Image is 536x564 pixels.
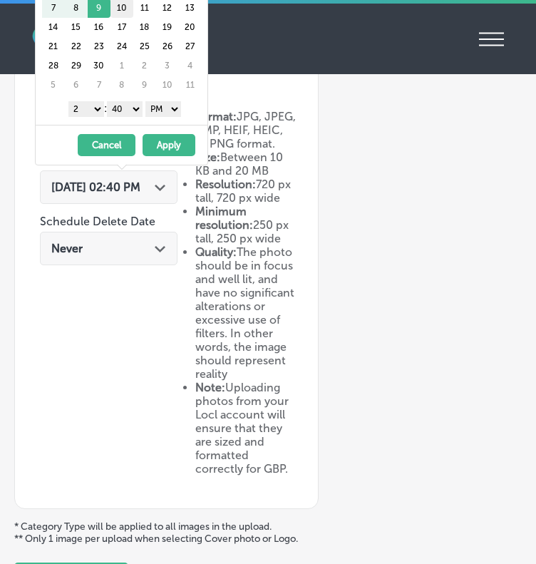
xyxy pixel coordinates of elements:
[42,76,65,95] td: 5
[156,56,179,76] td: 3
[195,381,225,394] strong: Note:
[110,56,133,76] td: 1
[195,245,237,259] strong: Quality:
[42,18,65,37] td: 14
[179,37,202,56] td: 27
[42,37,65,56] td: 21
[133,56,156,76] td: 2
[195,110,237,123] strong: Format:
[195,110,297,150] li: JPG, JPEG, BMP, HEIF, HEIC, or PNG format.
[195,245,297,381] li: The photo should be in focus and well lit, and have no significant alterations or excessive use o...
[65,76,88,95] td: 6
[65,56,88,76] td: 29
[179,18,202,37] td: 20
[88,18,110,37] td: 16
[195,150,297,178] li: Between 10 KB and 20 MB
[110,18,133,37] td: 17
[51,180,140,194] span: [DATE] 02:40 PM
[195,178,297,205] li: 720 px tall, 720 px wide
[195,381,297,476] li: Uploading photos from your Locl account will ensure that they are sized and formatted correctly f...
[110,37,133,56] td: 24
[133,76,156,95] td: 9
[40,215,155,228] label: Schedule Delete Date
[143,134,195,156] button: Apply
[88,56,110,76] td: 30
[42,56,65,76] td: 28
[51,242,83,255] span: Never
[88,76,110,95] td: 7
[156,37,179,56] td: 26
[156,18,179,37] td: 19
[14,521,522,545] p: * Category Type will be applied to all images in the upload. ** Only 1 image per upload when sele...
[32,26,110,52] img: fda3e92497d09a02dc62c9cd864e3231.png
[78,134,135,156] button: Cancel
[179,56,202,76] td: 4
[65,18,88,37] td: 15
[195,205,253,232] strong: Minimum resolution:
[133,37,156,56] td: 25
[41,98,207,119] div: :
[156,76,179,95] td: 10
[88,37,110,56] td: 23
[65,37,88,56] td: 22
[179,76,202,95] td: 11
[110,76,133,95] td: 8
[195,205,297,245] li: 250 px tall, 250 px wide
[195,178,256,191] strong: Resolution:
[133,18,156,37] td: 18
